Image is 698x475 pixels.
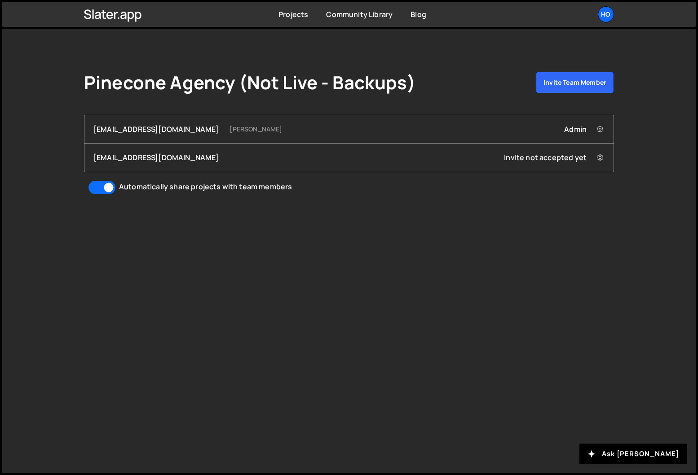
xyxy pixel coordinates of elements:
div: Automatically share projects with team members [119,182,292,192]
h1: Pinecone Agency (Not Live - Backups) [84,72,415,93]
a: Ho [598,6,614,22]
div: [EMAIL_ADDRESS][DOMAIN_NAME] [93,153,219,162]
a: Blog [411,9,426,19]
div: Admin [564,124,605,134]
a: Community Library [326,9,393,19]
a: Projects [278,9,308,19]
button: Ask [PERSON_NAME] [579,444,687,464]
div: Invite not accepted yet [504,153,605,162]
small: [PERSON_NAME] [230,125,282,134]
input: Automatically share projects with team members [88,181,115,194]
div: [EMAIL_ADDRESS][DOMAIN_NAME] [93,124,219,134]
a: Invite team member [536,72,614,93]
